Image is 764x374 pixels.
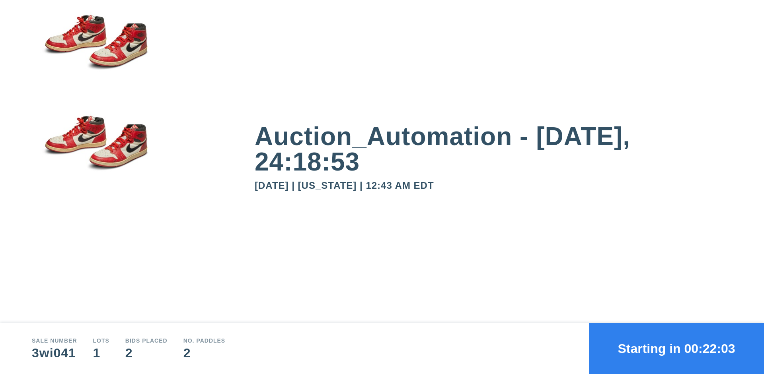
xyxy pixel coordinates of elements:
img: small [32,37,159,138]
div: 2 [125,347,168,359]
div: 2 [183,347,226,359]
button: Starting in 00:22:03 [589,323,764,374]
div: 3wi041 [32,347,77,359]
div: Auction_Automation - [DATE], 24:18:53 [255,124,732,174]
div: 1 [93,347,109,359]
div: Sale number [32,338,77,343]
div: Lots [93,338,109,343]
div: No. Paddles [183,338,226,343]
div: [DATE] | [US_STATE] | 12:43 AM EDT [255,181,732,190]
div: Bids Placed [125,338,168,343]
